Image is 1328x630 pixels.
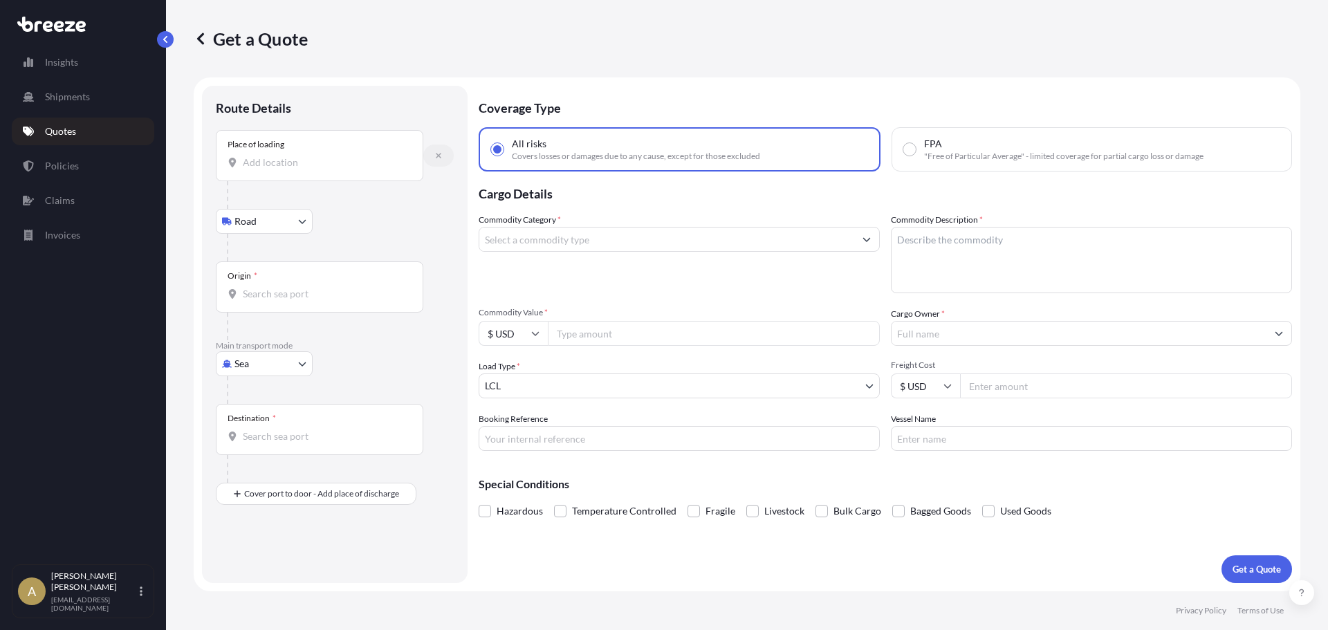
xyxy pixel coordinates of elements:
[891,360,1292,371] span: Freight Cost
[244,487,399,501] span: Cover port to door - Add place of discharge
[45,194,75,207] p: Claims
[479,373,880,398] button: LCL
[479,172,1292,213] p: Cargo Details
[243,156,406,169] input: Place of loading
[45,124,76,138] p: Quotes
[12,83,154,111] a: Shipments
[1237,605,1284,616] a: Terms of Use
[45,90,90,104] p: Shipments
[234,357,249,371] span: Sea
[479,86,1292,127] p: Coverage Type
[12,48,154,76] a: Insights
[12,152,154,180] a: Policies
[854,227,879,252] button: Show suggestions
[216,351,313,376] button: Select transport
[234,214,257,228] span: Road
[216,340,454,351] p: Main transport mode
[497,501,543,521] span: Hazardous
[216,483,416,505] button: Cover port to door - Add place of discharge
[45,159,79,173] p: Policies
[243,287,406,301] input: Origin
[891,307,945,321] label: Cargo Owner
[903,143,916,156] input: FPA"Free of Particular Average" - limited coverage for partial cargo loss or damage
[228,413,276,424] div: Destination
[216,209,313,234] button: Select transport
[891,412,936,426] label: Vessel Name
[479,426,880,451] input: Your internal reference
[485,379,501,393] span: LCL
[479,227,854,252] input: Select a commodity type
[1176,605,1226,616] a: Privacy Policy
[479,213,561,227] label: Commodity Category
[12,221,154,249] a: Invoices
[45,228,80,242] p: Invoices
[216,100,291,116] p: Route Details
[910,501,971,521] span: Bagged Goods
[479,479,1292,490] p: Special Conditions
[512,137,546,151] span: All risks
[491,143,504,156] input: All risksCovers losses or damages due to any cause, except for those excluded
[924,151,1203,162] span: "Free of Particular Average" - limited coverage for partial cargo loss or damage
[924,137,942,151] span: FPA
[705,501,735,521] span: Fragile
[512,151,760,162] span: Covers losses or damages due to any cause, except for those excluded
[243,429,406,443] input: Destination
[891,426,1292,451] input: Enter name
[228,139,284,150] div: Place of loading
[1233,562,1281,576] p: Get a Quote
[479,360,520,373] span: Load Type
[1266,321,1291,346] button: Show suggestions
[1000,501,1051,521] span: Used Goods
[479,307,880,318] span: Commodity Value
[51,595,137,612] p: [EMAIL_ADDRESS][DOMAIN_NAME]
[479,412,548,426] label: Booking Reference
[833,501,881,521] span: Bulk Cargo
[960,373,1292,398] input: Enter amount
[1221,555,1292,583] button: Get a Quote
[45,55,78,69] p: Insights
[891,213,983,227] label: Commodity Description
[764,501,804,521] span: Livestock
[12,118,154,145] a: Quotes
[548,321,880,346] input: Type amount
[194,28,308,50] p: Get a Quote
[12,187,154,214] a: Claims
[892,321,1266,346] input: Full name
[228,270,257,281] div: Origin
[28,584,36,598] span: A
[51,571,137,593] p: [PERSON_NAME] [PERSON_NAME]
[572,501,676,521] span: Temperature Controlled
